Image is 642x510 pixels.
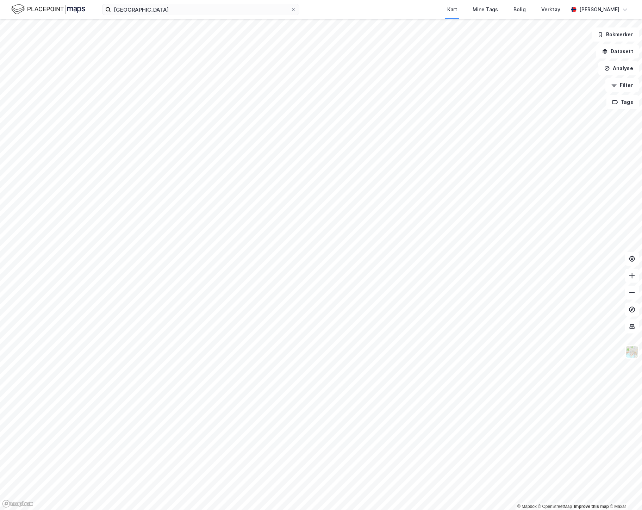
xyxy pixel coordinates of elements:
a: Mapbox homepage [2,500,33,508]
button: Datasett [596,44,639,58]
div: Kontrollprogram for chat [607,476,642,510]
button: Analyse [598,61,639,75]
img: Z [625,345,639,359]
input: Søk på adresse, matrikkel, gårdeiere, leietakere eller personer [111,4,291,15]
a: Mapbox [517,504,537,509]
div: Kart [447,5,457,14]
div: Verktøy [541,5,560,14]
iframe: Chat Widget [607,476,642,510]
img: logo.f888ab2527a4732fd821a326f86c7f29.svg [11,3,85,15]
a: OpenStreetMap [538,504,572,509]
div: [PERSON_NAME] [579,5,619,14]
a: Improve this map [574,504,609,509]
div: Mine Tags [473,5,498,14]
button: Filter [605,78,639,92]
button: Tags [606,95,639,109]
button: Bokmerker [592,27,639,42]
div: Bolig [513,5,526,14]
